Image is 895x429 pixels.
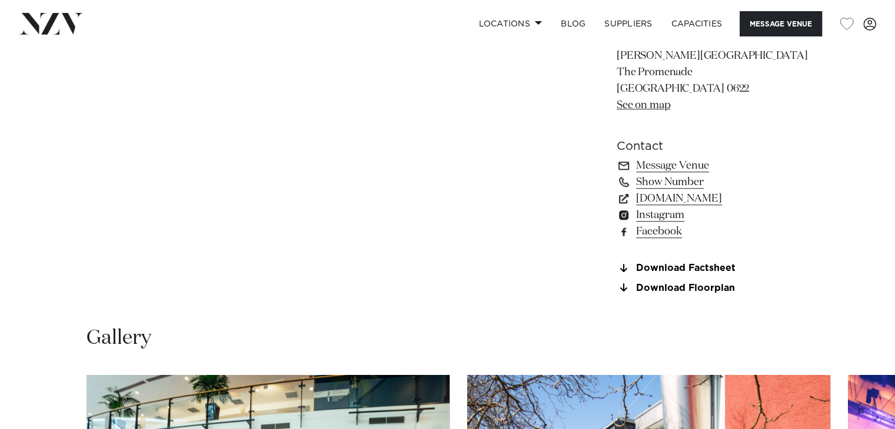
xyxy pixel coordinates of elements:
[469,11,551,36] a: Locations
[617,223,809,240] a: Facebook
[617,190,809,207] a: [DOMAIN_NAME]
[595,11,661,36] a: SUPPLIERS
[617,207,809,223] a: Instagram
[86,325,151,351] h2: Gallery
[662,11,732,36] a: Capacities
[617,157,809,174] a: Message Venue
[617,138,809,155] h6: Contact
[617,174,809,190] a: Show Number
[740,11,822,36] button: Message Venue
[617,48,809,114] p: [PERSON_NAME][GEOGRAPHIC_DATA] The Promenade [GEOGRAPHIC_DATA] 0622
[617,283,809,293] a: Download Floorplan
[551,11,595,36] a: BLOG
[617,263,809,274] a: Download Factsheet
[617,100,670,110] a: See on map
[19,13,83,34] img: nzv-logo.png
